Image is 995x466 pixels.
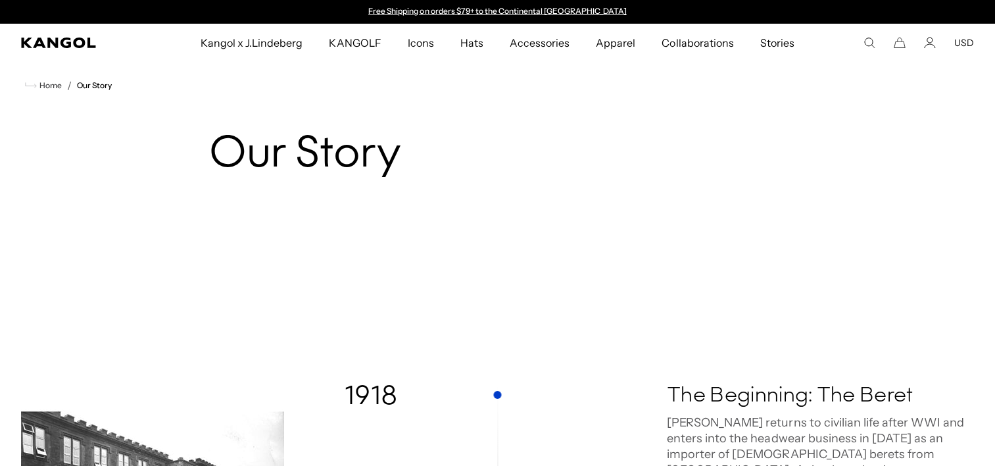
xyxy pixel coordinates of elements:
[77,81,112,90] a: Our Story
[395,24,447,62] a: Icons
[863,37,875,49] summary: Search here
[447,24,497,62] a: Hats
[209,130,786,180] h1: Our Story
[760,24,794,62] span: Stories
[362,7,633,17] slideshow-component: Announcement bar
[510,24,570,62] span: Accessories
[667,383,968,409] h3: The Beginning: The Beret
[662,24,733,62] span: Collaborations
[25,80,62,91] a: Home
[37,81,62,90] span: Home
[362,7,633,17] div: 1 of 2
[583,24,648,62] a: Apparel
[954,37,974,49] button: USD
[497,24,583,62] a: Accessories
[408,24,434,62] span: Icons
[187,24,316,62] a: Kangol x J.Lindeberg
[201,24,303,62] span: Kangol x J.Lindeberg
[894,37,906,49] button: Cart
[21,38,132,48] a: Kangol
[316,24,394,62] a: KANGOLF
[368,6,627,16] a: Free Shipping on orders $79+ to the Continental [GEOGRAPHIC_DATA]
[329,24,381,62] span: KANGOLF
[648,24,746,62] a: Collaborations
[747,24,808,62] a: Stories
[460,24,483,62] span: Hats
[362,7,633,17] div: Announcement
[924,37,936,49] a: Account
[62,78,72,93] li: /
[596,24,635,62] span: Apparel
